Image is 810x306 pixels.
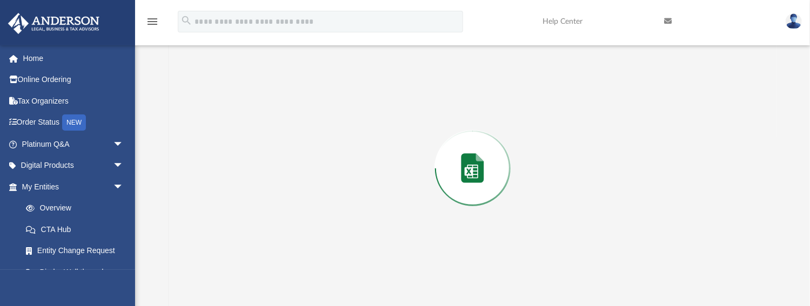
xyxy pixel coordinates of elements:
[8,47,140,69] a: Home
[8,176,140,198] a: My Entitiesarrow_drop_down
[113,155,135,177] span: arrow_drop_down
[15,219,140,240] a: CTA Hub
[8,133,140,155] a: Platinum Q&Aarrow_drop_down
[146,21,159,28] a: menu
[146,15,159,28] i: menu
[113,176,135,198] span: arrow_drop_down
[15,198,140,219] a: Overview
[786,13,802,29] img: User Pic
[180,15,192,26] i: search
[15,240,140,262] a: Entity Change Request
[8,69,140,91] a: Online Ordering
[8,90,140,112] a: Tax Organizers
[5,13,103,34] img: Anderson Advisors Platinum Portal
[15,261,140,283] a: Binder Walkthrough
[62,114,86,131] div: NEW
[8,155,140,176] a: Digital Productsarrow_drop_down
[113,133,135,155] span: arrow_drop_down
[8,112,140,134] a: Order StatusNEW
